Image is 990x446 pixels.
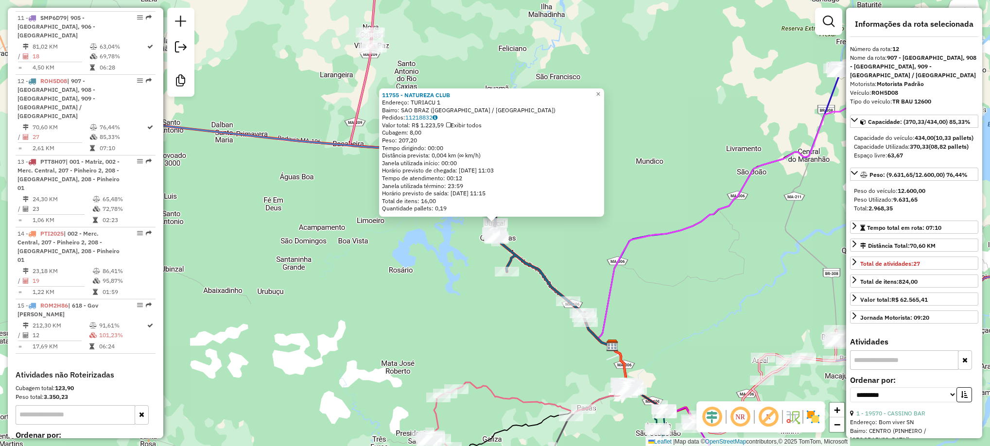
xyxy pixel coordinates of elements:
[17,342,22,351] td: =
[850,130,978,164] div: Capacidade: (370,33/434,00) 85,33%
[90,124,97,130] i: % de utilização do peso
[785,409,800,425] img: Fluxo de ruas
[102,194,151,204] td: 65,48%
[32,63,89,72] td: 4,50 KM
[382,159,601,167] div: Janela utilizada início: 00:00
[606,339,619,352] img: Dibrasa
[382,114,601,121] div: Pedidos:
[32,42,89,51] td: 81,02 KM
[147,44,153,50] i: Rota otimizada
[44,393,68,400] strong: 3.350,23
[17,215,22,225] td: =
[433,115,437,120] i: Observações
[23,332,29,338] i: Total de Atividades
[17,276,22,286] td: /
[99,321,146,330] td: 91,61%
[99,132,146,142] td: 85,33%
[90,65,95,70] i: Tempo total em rota
[854,142,974,151] div: Capacidade Utilizada:
[16,370,156,379] h4: Atividades não Roteirizadas
[850,97,978,106] div: Tipo do veículo:
[17,330,22,340] td: /
[382,152,601,159] div: Distância prevista: 0,004 km (∞ km/h)
[850,427,978,444] div: Bairro: CENTRO (PINHEIRO / [GEOGRAPHIC_DATA])
[137,15,143,20] em: Opções
[137,78,143,84] em: Opções
[850,53,978,80] div: Nome da rota:
[382,167,601,174] div: Horário previsto de chegada: [DATE] 11:03
[16,384,156,393] div: Cubagem total:
[137,230,143,236] em: Opções
[102,287,151,297] td: 01:59
[850,310,978,324] a: Jornada Motorista: 09:20
[102,204,151,214] td: 72,78%
[32,132,89,142] td: 27
[171,12,191,34] a: Nova sessão e pesquisa
[854,204,974,213] div: Total:
[892,45,899,52] strong: 12
[596,90,600,98] span: ×
[854,187,925,194] span: Peso do veículo:
[382,182,601,190] div: Janela utilizada término: 23:59
[850,168,978,181] a: Peso: (9.631,65/12.600,00) 76,44%
[705,438,747,445] a: OpenStreetMap
[93,196,100,202] i: % de utilização do peso
[856,410,925,417] a: 1 - 19570 - CASSINO BAR
[146,78,152,84] em: Rota exportada
[32,287,92,297] td: 1,22 KM
[898,187,925,194] strong: 12.600,00
[17,230,120,263] span: | 002 - Merc. Central, 207 - Pinheiro 2, 208 - [GEOGRAPHIC_DATA], 208 - Pinheiro 01
[382,91,601,213] div: Tempo de atendimento: 00:12
[40,14,67,21] span: SMP6D79
[850,80,978,88] div: Motorista:
[146,158,152,164] em: Rota exportada
[32,330,89,340] td: 12
[32,321,89,330] td: 212,30 KM
[860,277,918,286] div: Total de itens:
[90,145,95,151] i: Tempo total em rota
[887,152,903,159] strong: 63,67
[99,63,146,72] td: 06:28
[592,88,604,100] a: Close popup
[89,323,97,328] i: % de utilização do peso
[405,114,437,121] a: 11218832
[146,230,152,236] em: Rota exportada
[23,278,29,284] i: Total de Atividades
[850,45,978,53] div: Número da rota:
[32,122,89,132] td: 70,60 KM
[17,77,95,120] span: 12 -
[877,80,924,87] strong: Motorista Padrão
[99,342,146,351] td: 06:24
[850,183,978,217] div: Peso: (9.631,65/12.600,00) 76,44%
[382,205,601,212] div: Quantidade pallets: 0,19
[854,151,974,160] div: Espaço livre:
[860,295,928,304] div: Valor total:
[17,287,22,297] td: =
[17,63,22,72] td: =
[89,332,97,338] i: % de utilização da cubagem
[23,53,29,59] i: Total de Atividades
[147,323,153,328] i: Rota otimizada
[55,384,74,392] strong: 123,90
[860,260,920,267] span: Total de atividades:
[32,276,92,286] td: 19
[899,278,918,285] strong: 824,00
[99,122,146,132] td: 76,44%
[17,158,120,191] span: | 001 - Matriz, 002 - Merc. Central, 207 - Pinheiro 2, 208 - [GEOGRAPHIC_DATA], 208 - Pinheiro 01
[17,143,22,153] td: =
[17,302,98,318] span: 15 -
[892,98,931,105] strong: TR BAU 12600
[17,51,22,61] td: /
[850,88,978,97] div: Veículo:
[850,221,978,234] a: Tempo total em rota: 07:10
[99,42,146,51] td: 63,04%
[910,242,936,249] span: 70,60 KM
[382,91,450,99] strong: 11755 - NATUREZA CLUB
[93,206,100,212] i: % de utilização da cubagem
[40,158,66,165] span: PTT8H07
[956,387,972,402] button: Ordem crescente
[805,409,821,425] img: Exibir/Ocultar setores
[32,204,92,214] td: 23
[93,289,98,295] i: Tempo total em rota
[102,266,151,276] td: 86,41%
